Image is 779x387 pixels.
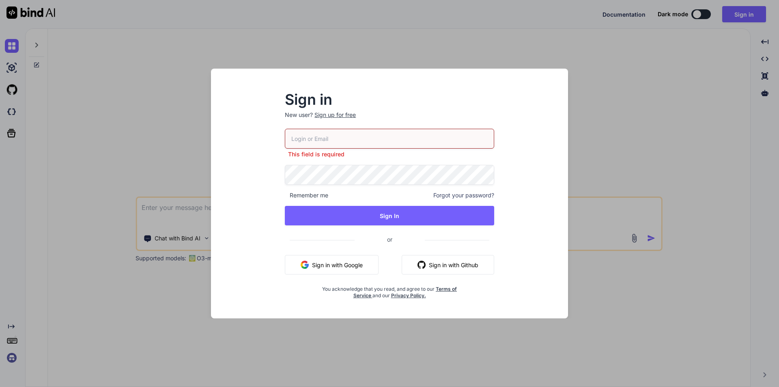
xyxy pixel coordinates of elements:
[285,150,494,158] p: This field is required
[353,286,457,298] a: Terms of Service
[391,292,426,298] a: Privacy Policy.
[402,255,494,275] button: Sign in with Github
[285,255,379,275] button: Sign in with Google
[433,191,494,199] span: Forgot your password?
[301,261,309,269] img: google
[320,281,459,299] div: You acknowledge that you read, and agree to our and our
[355,229,425,249] span: or
[417,261,426,269] img: github
[285,93,494,106] h2: Sign in
[314,111,356,119] div: Sign up for free
[285,191,328,199] span: Remember me
[285,129,494,149] input: Login or Email
[285,206,494,225] button: Sign In
[285,111,494,129] p: New user?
